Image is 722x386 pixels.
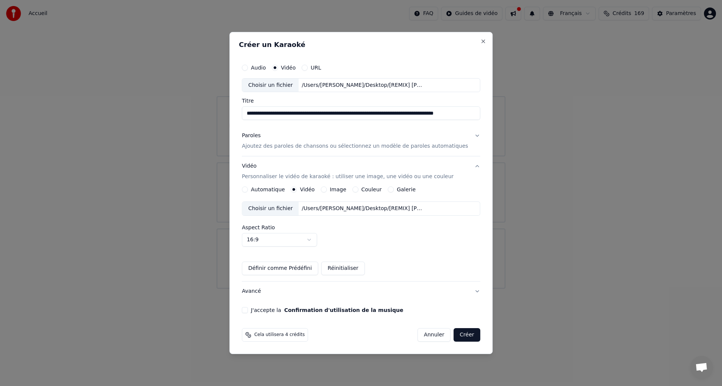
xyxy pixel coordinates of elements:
label: Audio [251,65,266,70]
label: Couleur [361,187,382,192]
div: Choisir un fichier [242,202,299,215]
label: URL [311,65,321,70]
div: Vidéo [242,163,454,181]
label: Aspect Ratio [242,225,480,230]
button: ParolesAjoutez des paroles de chansons ou sélectionnez un modèle de paroles automatiques [242,126,480,156]
label: Vidéo [300,187,315,192]
button: Avancé [242,282,480,301]
div: Paroles [242,132,261,140]
div: VidéoPersonnaliser le vidéo de karaoké : utiliser une image, une vidéo ou une couleur [242,186,480,281]
p: Ajoutez des paroles de chansons ou sélectionnez un modèle de paroles automatiques [242,143,468,150]
p: Personnaliser le vidéo de karaoké : utiliser une image, une vidéo ou une couleur [242,173,454,180]
label: J'accepte la [251,307,403,313]
label: Image [330,187,346,192]
label: Vidéo [281,65,296,70]
button: Annuler [417,328,450,342]
label: Automatique [251,187,285,192]
div: Choisir un fichier [242,79,299,92]
div: /Users/[PERSON_NAME]/Desktop/[REMIX] [PERSON_NAME] fils de [PERSON_NAME]ai mangé un croissant et... [299,205,427,212]
div: /Users/[PERSON_NAME]/Desktop/[REMIX] [PERSON_NAME] fils de [PERSON_NAME]ai mangé un croissant et... [299,82,427,89]
button: Définir comme Prédéfini [242,262,318,275]
label: Galerie [397,187,416,192]
button: J'accepte la [284,307,403,313]
button: VidéoPersonnaliser le vidéo de karaoké : utiliser une image, une vidéo ou une couleur [242,157,480,187]
button: Créer [454,328,480,342]
label: Titre [242,98,480,104]
button: Réinitialiser [321,262,365,275]
h2: Créer un Karaoké [239,41,483,48]
span: Cela utilisera 4 crédits [254,332,305,338]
